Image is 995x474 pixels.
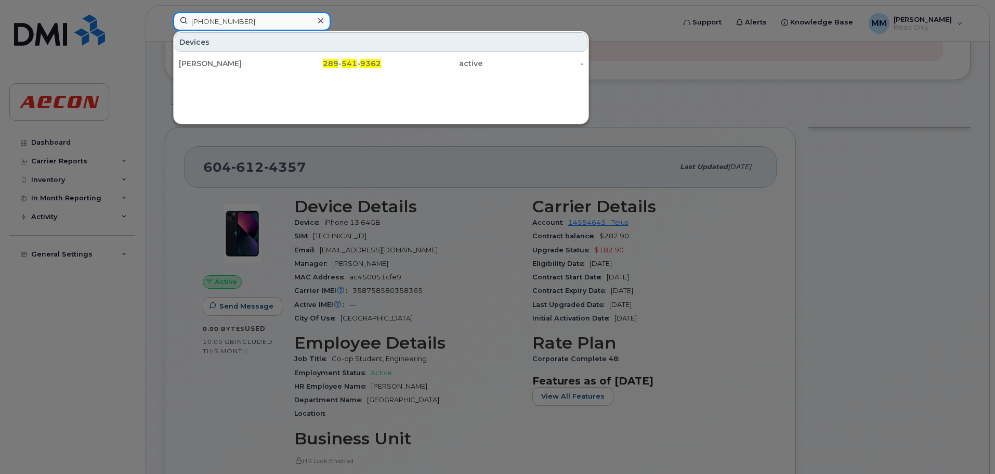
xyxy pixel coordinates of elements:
span: 9362 [360,59,381,68]
input: Find something... [173,12,331,31]
div: - [482,58,584,69]
span: 541 [342,59,357,68]
div: [PERSON_NAME] [179,58,280,69]
span: 289 [323,59,338,68]
div: Devices [175,32,587,52]
div: - - [280,58,382,69]
a: [PERSON_NAME]289-541-9362active- [175,54,587,73]
div: active [381,58,482,69]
